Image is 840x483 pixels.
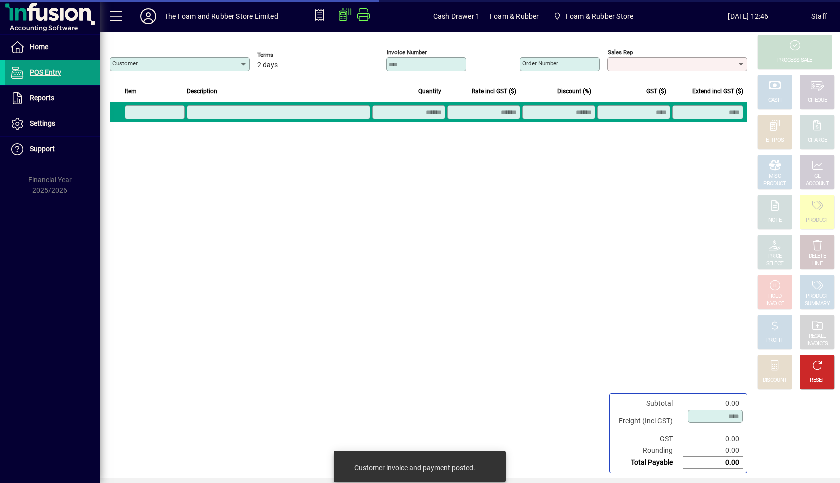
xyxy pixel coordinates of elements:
div: PRODUCT [806,293,828,300]
div: PRODUCT [806,217,828,224]
span: Cash Drawer 1 [433,8,480,24]
div: ACCOUNT [806,180,829,188]
span: Discount (%) [557,86,591,97]
div: GL [814,173,821,180]
td: Subtotal [614,398,683,409]
span: Description [187,86,217,97]
span: 2 days [257,61,278,69]
a: Settings [5,111,100,136]
td: GST [614,433,683,445]
span: Reports [30,94,54,102]
span: GST ($) [646,86,666,97]
mat-label: Sales rep [608,49,633,56]
span: POS Entry [30,68,61,76]
div: EFTPOS [766,137,784,144]
span: [DATE] 12:46 [685,8,811,24]
div: RECALL [809,333,826,340]
span: Terms [257,52,317,58]
div: INVOICES [806,340,828,348]
div: The Foam and Rubber Store Limited [164,8,278,24]
mat-label: Invoice number [387,49,427,56]
div: MISC [769,173,781,180]
a: Home [5,35,100,60]
span: Support [30,145,55,153]
div: PROCESS SALE [777,57,812,64]
div: NOTE [768,217,781,224]
div: LINE [812,260,822,268]
td: Freight (Incl GST) [614,409,683,433]
div: HOLD [768,293,781,300]
div: Staff [811,8,827,24]
a: Support [5,137,100,162]
div: INVOICE [765,300,784,308]
div: RESET [810,377,825,384]
div: DISCOUNT [763,377,787,384]
span: Foam & Rubber Store [549,7,637,25]
div: Customer invoice and payment posted. [354,463,475,473]
span: Foam & Rubber [490,8,539,24]
span: Settings [30,119,55,127]
mat-label: Order number [522,60,558,67]
div: CHEQUE [808,97,827,104]
span: Extend incl GST ($) [692,86,743,97]
mat-label: Customer [112,60,138,67]
span: Item [125,86,137,97]
div: SUMMARY [805,300,830,308]
td: 0.00 [683,398,743,409]
div: PROFIT [766,337,783,344]
div: CHARGE [808,137,827,144]
td: Total Payable [614,457,683,469]
td: 0.00 [683,457,743,469]
a: Reports [5,86,100,111]
span: Rate incl GST ($) [472,86,516,97]
td: Rounding [614,445,683,457]
span: Quantity [418,86,441,97]
span: Foam & Rubber Store [566,8,633,24]
div: CASH [768,97,781,104]
div: DELETE [809,253,826,260]
div: PRODUCT [763,180,786,188]
button: Profile [132,7,164,25]
span: Home [30,43,48,51]
div: SELECT [766,260,784,268]
td: 0.00 [683,433,743,445]
td: 0.00 [683,445,743,457]
div: PRICE [768,253,782,260]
